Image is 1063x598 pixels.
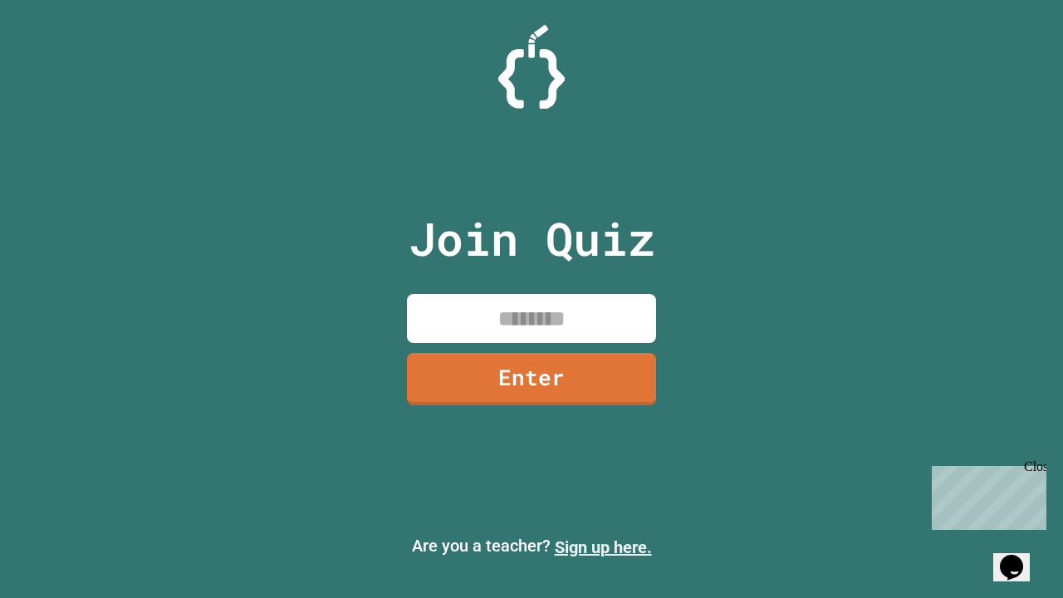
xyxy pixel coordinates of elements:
a: Sign up here. [555,537,652,557]
iframe: chat widget [993,532,1046,581]
p: Are you a teacher? [13,533,1050,560]
iframe: chat widget [925,459,1046,530]
img: Logo.svg [498,25,565,109]
a: Enter [407,353,656,405]
p: Join Quiz [409,204,655,273]
div: Chat with us now!Close [7,7,115,105]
